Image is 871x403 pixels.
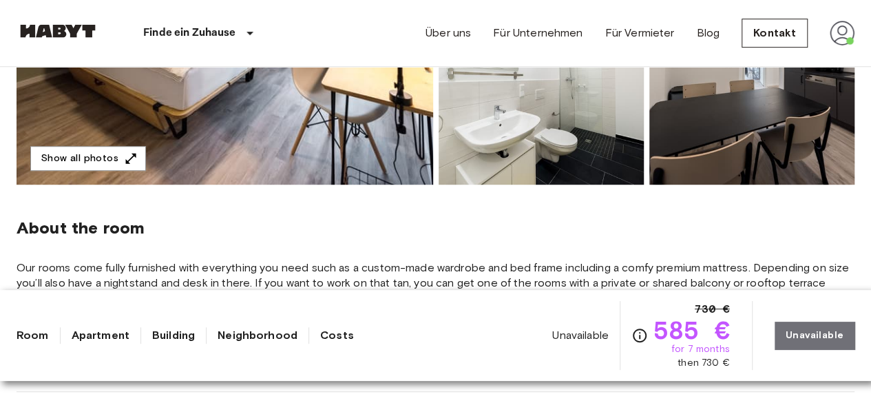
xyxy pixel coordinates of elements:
a: Costs [320,327,354,344]
a: Room [17,327,49,344]
span: 730 € [695,301,730,318]
a: Blog [696,25,720,41]
img: avatar [830,21,854,45]
a: Apartment [72,327,129,344]
span: 585 € [653,318,730,342]
svg: Check cost overview for full price breakdown. Please note that discounts apply to new joiners onl... [631,327,648,344]
span: Our rooms come fully furnished with everything you need such as a custom-made wardrobe and bed fr... [17,260,854,306]
button: Show all photos [30,146,146,172]
img: Picture of unit DE-01-12-013-02Q [439,4,644,185]
p: Finde ein Zuhause [143,25,236,41]
span: About the room [17,218,854,238]
a: Neighborhood [218,327,297,344]
a: Kontakt [742,19,808,48]
a: Für Vermieter [605,25,674,41]
a: Building [152,327,195,344]
span: then 730 € [678,356,730,370]
img: Habyt [17,24,99,38]
span: for 7 months [671,342,730,356]
a: Für Unternehmen [493,25,583,41]
img: Picture of unit DE-01-12-013-02Q [649,4,854,185]
a: Über uns [426,25,471,41]
span: Unavailable [552,328,609,343]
